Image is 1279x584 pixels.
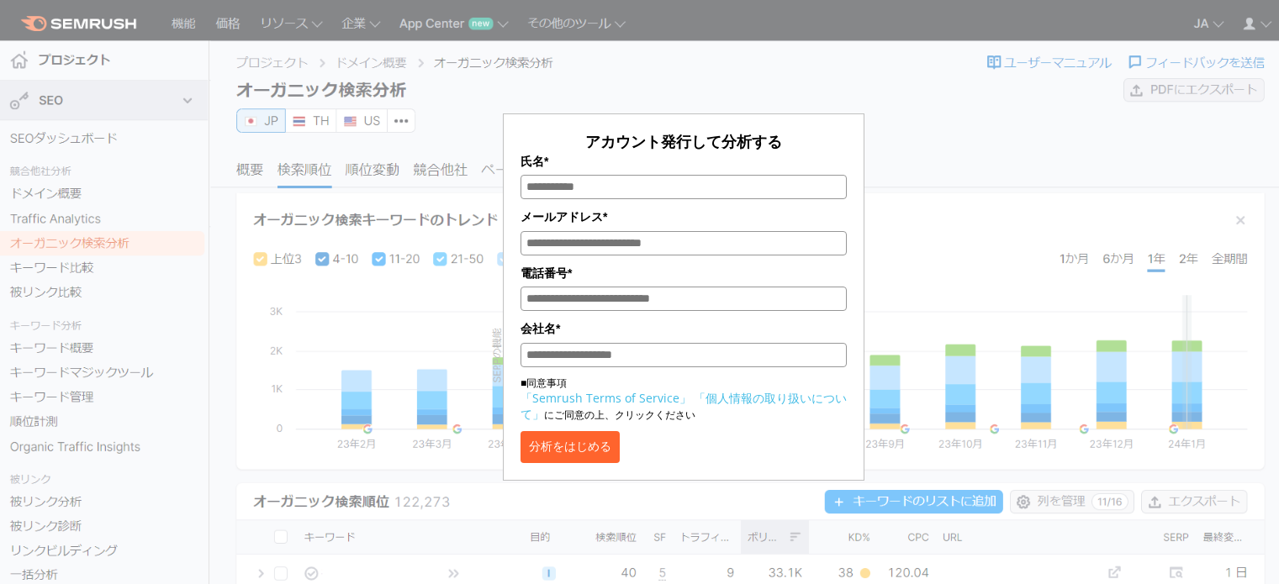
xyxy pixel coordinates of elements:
p: ■同意事項 にご同意の上、クリックください [521,376,847,423]
label: メールアドレス* [521,208,847,226]
button: 分析をはじめる [521,431,620,463]
a: 「Semrush Terms of Service」 [521,390,691,406]
span: アカウント発行して分析する [585,131,782,151]
a: 「個人情報の取り扱いについて」 [521,390,847,422]
label: 電話番号* [521,264,847,282]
